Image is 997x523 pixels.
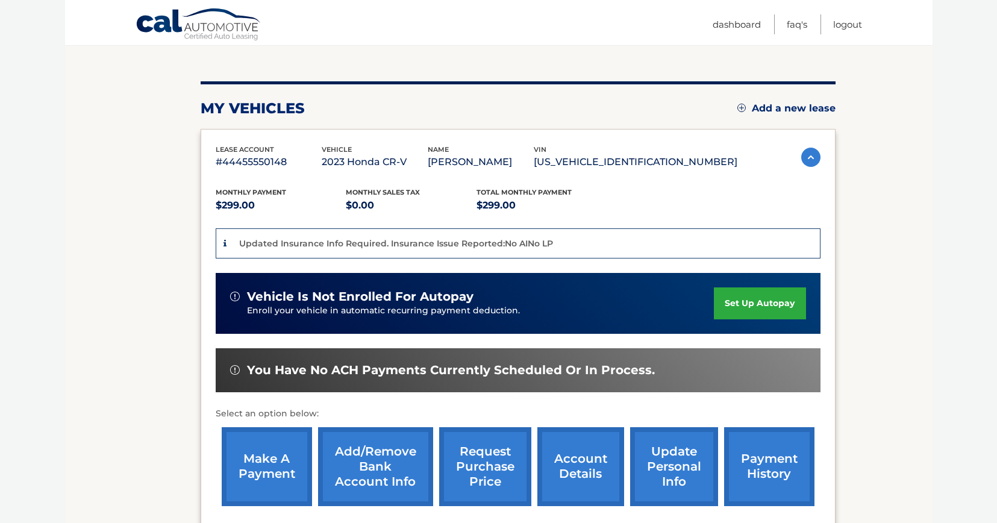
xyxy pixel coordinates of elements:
[216,197,346,214] p: $299.00
[714,287,805,319] a: set up autopay
[713,14,761,34] a: Dashboard
[428,154,534,171] p: [PERSON_NAME]
[833,14,862,34] a: Logout
[222,427,312,506] a: make a payment
[737,104,746,112] img: add.svg
[247,289,473,304] span: vehicle is not enrolled for autopay
[801,148,820,167] img: accordion-active.svg
[346,197,477,214] p: $0.00
[322,154,428,171] p: 2023 Honda CR-V
[230,365,240,375] img: alert-white.svg
[630,427,718,506] a: update personal info
[537,427,624,506] a: account details
[230,292,240,301] img: alert-white.svg
[216,188,286,196] span: Monthly Payment
[247,363,655,378] span: You have no ACH payments currently scheduled or in process.
[201,99,305,117] h2: my vehicles
[216,145,274,154] span: lease account
[787,14,807,34] a: FAQ's
[724,427,814,506] a: payment history
[247,304,714,318] p: Enroll your vehicle in automatic recurring payment deduction.
[477,197,607,214] p: $299.00
[136,8,262,43] a: Cal Automotive
[477,188,572,196] span: Total Monthly Payment
[346,188,420,196] span: Monthly sales Tax
[216,154,322,171] p: #44455550148
[737,102,836,114] a: Add a new lease
[439,427,531,506] a: request purchase price
[239,238,553,249] p: Updated Insurance Info Required. Insurance Issue Reported:No AINo LP
[322,145,352,154] span: vehicle
[318,427,433,506] a: Add/Remove bank account info
[216,407,820,421] p: Select an option below:
[428,145,449,154] span: name
[534,145,546,154] span: vin
[534,154,737,171] p: [US_VEHICLE_IDENTIFICATION_NUMBER]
